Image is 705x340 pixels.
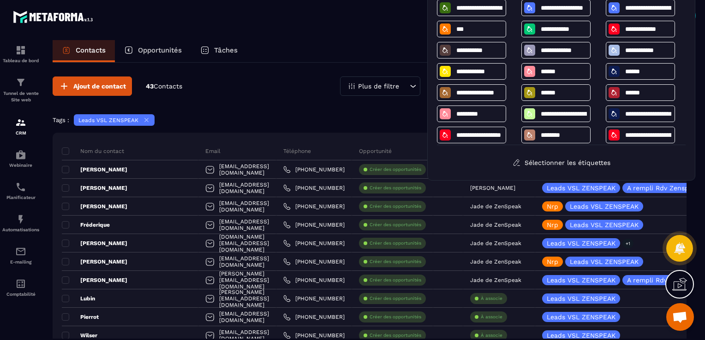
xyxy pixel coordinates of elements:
a: [PHONE_NUMBER] [283,240,345,247]
p: [PERSON_NAME] [62,166,127,173]
img: automations [15,149,26,160]
p: Tâches [214,46,238,54]
a: [PHONE_NUMBER] [283,166,345,173]
p: Pierrot [62,313,99,321]
p: Webinaire [2,163,39,168]
p: A rempli Rdv Zenspeak [627,185,700,191]
a: [PHONE_NUMBER] [283,203,345,210]
p: À associe [481,295,502,302]
img: formation [15,77,26,88]
p: Lubin [62,295,95,302]
p: Automatisations [2,227,39,232]
p: Leads VSL ZENSPEAK [570,222,639,228]
p: +1 [622,239,633,248]
p: Opportunités [138,46,182,54]
button: Sélectionner les étiquettes [506,154,617,171]
p: Tags : [53,117,69,123]
img: email [15,246,26,257]
a: [PHONE_NUMBER] [283,221,345,229]
p: Jade de ZenSpeak [470,258,521,265]
p: Contacts [76,46,106,54]
p: À associe [481,332,502,339]
p: Wilser [62,332,97,339]
p: [PERSON_NAME] [62,203,127,210]
span: Contacts [154,82,182,90]
p: Leads VSL ZENSPEAK [547,332,615,339]
a: [PHONE_NUMBER] [283,258,345,265]
p: [PERSON_NAME] [62,240,127,247]
p: Leads VSL ZENSPEAK [547,240,615,246]
p: Créer des opportunités [370,185,421,191]
p: [PERSON_NAME] [62,184,127,192]
p: Jade de ZenSpeak [470,203,521,210]
p: Créer des opportunités [370,277,421,283]
a: formationformationCRM [2,110,39,142]
p: Jade de ZenSpeak [470,240,521,246]
p: Leads VSL ZENSPEAK [547,185,615,191]
img: logo [13,8,96,25]
p: [PERSON_NAME] [62,276,127,284]
p: 43 [146,82,182,91]
p: Email [205,147,221,155]
p: À associe [481,314,502,320]
img: accountant [15,278,26,289]
div: Ouvrir le chat [666,303,694,331]
p: Tableau de bord [2,58,39,63]
p: Nrp [547,258,558,265]
p: Créer des opportunités [370,203,421,210]
p: Créer des opportunités [370,240,421,246]
img: automations [15,214,26,225]
p: Créer des opportunités [370,222,421,228]
a: automationsautomationsAutomatisations [2,207,39,239]
p: Tunnel de vente Site web [2,90,39,103]
a: Contacts [53,40,115,62]
p: [PERSON_NAME] [62,258,127,265]
p: Leads VSL ZENSPEAK [547,314,615,320]
p: Leads VSL ZENSPEAK [547,295,615,302]
a: accountantaccountantComptabilité [2,271,39,304]
a: emailemailE-mailing [2,239,39,271]
p: CRM [2,130,39,135]
img: formation [15,117,26,128]
a: [PHONE_NUMBER] [283,295,345,302]
p: Leads VSL ZENSPEAK [78,117,138,123]
p: Nom du contact [62,147,124,155]
span: Ajout de contact [73,82,126,91]
a: Opportunités [115,40,191,62]
p: A rempli Rdv Zenspeak [627,277,700,283]
p: Nrp [547,222,558,228]
p: Téléphone [283,147,311,155]
a: [PHONE_NUMBER] [283,184,345,192]
button: Ajout de contact [53,76,132,96]
p: Créer des opportunités [370,258,421,265]
p: Créer des opportunités [370,166,421,173]
p: Fréderique [62,221,110,229]
a: [PHONE_NUMBER] [283,276,345,284]
p: Nrp [547,203,558,210]
a: [PHONE_NUMBER] [283,332,345,339]
a: formationformationTableau de bord [2,38,39,70]
p: [PERSON_NAME] [470,185,515,191]
p: Comptabilité [2,292,39,297]
img: scheduler [15,182,26,193]
p: Leads VSL ZENSPEAK [570,203,639,210]
p: Créer des opportunités [370,314,421,320]
p: Jade de ZenSpeak [470,277,521,283]
p: Créer des opportunités [370,295,421,302]
a: Tâches [191,40,247,62]
a: schedulerschedulerPlanificateur [2,175,39,207]
a: automationsautomationsWebinaire [2,142,39,175]
a: formationformationTunnel de vente Site web [2,70,39,110]
p: Leads VSL ZENSPEAK [547,277,615,283]
img: formation [15,45,26,56]
p: Plus de filtre [358,83,399,89]
p: E-mailing [2,259,39,264]
p: Opportunité [359,147,392,155]
a: [PHONE_NUMBER] [283,313,345,321]
p: Jade de ZenSpeak [470,222,521,228]
p: Leads VSL ZENSPEAK [570,258,639,265]
p: Créer des opportunités [370,332,421,339]
p: Planificateur [2,195,39,200]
